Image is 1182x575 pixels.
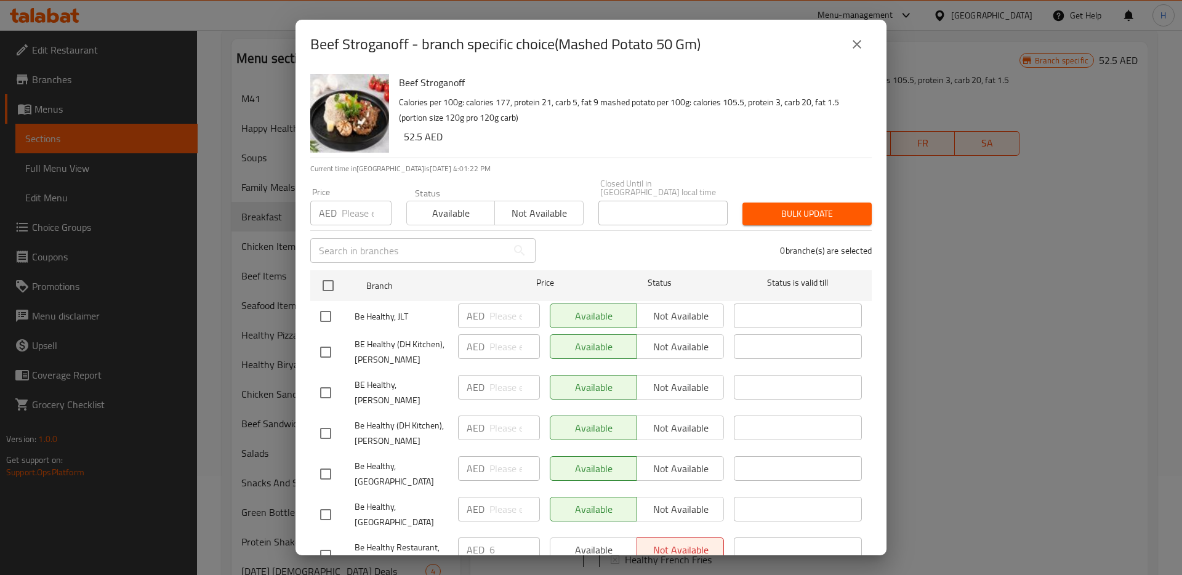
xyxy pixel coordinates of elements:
img: Beef Stroganoff [310,74,389,153]
span: Be Healthy, JLT [355,309,448,324]
button: Bulk update [742,203,872,225]
span: BE Healthy (DH Kitchen), [PERSON_NAME] [355,337,448,368]
p: AED [467,502,484,517]
span: Status is valid till [734,275,862,291]
h6: 52.5 AED [404,128,862,145]
input: Please enter price [342,201,392,225]
input: Please enter price [489,537,540,562]
p: Current time in [GEOGRAPHIC_DATA] is [DATE] 4:01:22 PM [310,163,872,174]
p: 0 branche(s) are selected [780,244,872,257]
span: Bulk update [752,206,862,222]
button: Not available [494,201,583,225]
input: Please enter price [489,416,540,440]
h6: Beef Stroganoff [399,74,862,91]
input: Please enter price [489,334,540,359]
p: AED [467,339,484,354]
input: Please enter price [489,304,540,328]
span: Status [596,275,724,291]
button: Available [406,201,495,225]
p: AED [467,380,484,395]
input: Search in branches [310,238,507,263]
input: Please enter price [489,497,540,521]
input: Please enter price [489,456,540,481]
span: BE Healthy, [PERSON_NAME] [355,377,448,408]
span: Branch [366,278,494,294]
h2: Beef Stroganoff - branch specific choice(Mashed Potato 50 Gm) [310,34,701,54]
p: AED [467,461,484,476]
span: Available [412,204,490,222]
p: AED [319,206,337,220]
span: Be Healthy, [GEOGRAPHIC_DATA] [355,499,448,530]
p: AED [467,308,484,323]
span: Be Healthy Restaurant, [GEOGRAPHIC_DATA] [355,540,448,571]
p: AED [467,542,484,557]
span: Not available [500,204,578,222]
button: close [842,30,872,59]
input: Please enter price [489,375,540,400]
p: Calories per 100g: calories 177, protein 21, carb 5, fat 9 mashed potato per 100g: calories 105.5... [399,95,862,126]
p: AED [467,420,484,435]
span: Price [504,275,586,291]
span: Be Healthy, [GEOGRAPHIC_DATA] [355,459,448,489]
span: Be Healthy (DH Kitchen), [PERSON_NAME] [355,418,448,449]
